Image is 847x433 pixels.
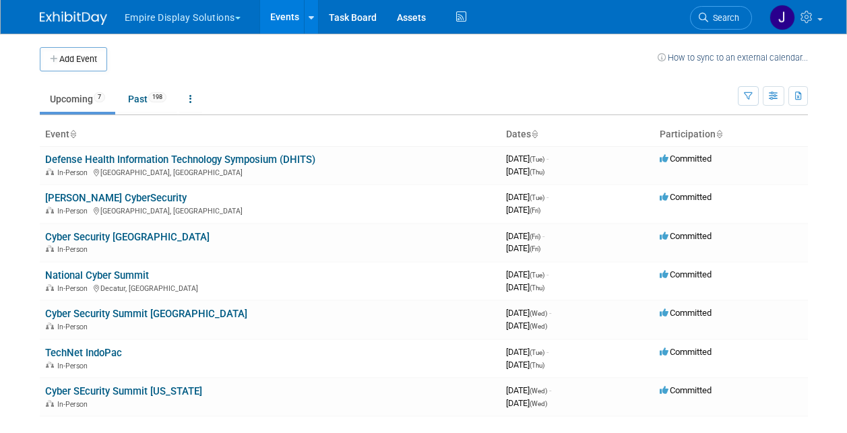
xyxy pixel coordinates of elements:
[549,385,551,395] span: -
[660,347,712,357] span: Committed
[506,205,540,215] span: [DATE]
[506,192,548,202] span: [DATE]
[45,308,247,320] a: Cyber Security Summit [GEOGRAPHIC_DATA]
[45,385,202,397] a: Cyber SEcurity Summit [US_STATE]
[506,166,544,176] span: [DATE]
[546,154,548,164] span: -
[660,154,712,164] span: Committed
[530,245,540,253] span: (Fri)
[45,205,495,215] div: [GEOGRAPHIC_DATA], [GEOGRAPHIC_DATA]
[660,231,712,241] span: Committed
[658,53,808,63] a: How to sync to an external calendar...
[549,308,551,318] span: -
[546,347,548,357] span: -
[40,11,107,25] img: ExhibitDay
[506,243,540,253] span: [DATE]
[45,269,149,281] a: National Cyber Summit
[46,400,54,407] img: In-Person Event
[660,192,712,202] span: Committed
[45,192,187,204] a: [PERSON_NAME] CyberSecurity
[506,385,551,395] span: [DATE]
[546,269,548,279] span: -
[506,154,548,164] span: [DATE]
[546,192,548,202] span: -
[530,362,544,369] span: (Thu)
[716,129,722,139] a: Sort by Participation Type
[46,284,54,291] img: In-Person Event
[506,269,548,279] span: [DATE]
[506,308,551,318] span: [DATE]
[46,362,54,368] img: In-Person Event
[40,86,115,112] a: Upcoming7
[57,168,92,177] span: In-Person
[148,92,166,102] span: 198
[690,6,752,30] a: Search
[45,282,495,293] div: Decatur, [GEOGRAPHIC_DATA]
[530,310,547,317] span: (Wed)
[46,207,54,213] img: In-Person Event
[530,323,547,330] span: (Wed)
[660,269,712,279] span: Committed
[57,207,92,215] span: In-Person
[69,129,76,139] a: Sort by Event Name
[530,349,544,356] span: (Tue)
[770,5,795,30] img: Jessica Luyster
[40,123,501,146] th: Event
[530,387,547,395] span: (Wed)
[530,207,540,214] span: (Fri)
[57,245,92,254] span: In-Person
[45,347,122,359] a: TechNet IndoPac
[530,194,544,201] span: (Tue)
[654,123,808,146] th: Participation
[45,166,495,177] div: [GEOGRAPHIC_DATA], [GEOGRAPHIC_DATA]
[501,123,654,146] th: Dates
[57,323,92,331] span: In-Person
[506,282,544,292] span: [DATE]
[40,47,107,71] button: Add Event
[506,231,544,241] span: [DATE]
[57,284,92,293] span: In-Person
[46,245,54,252] img: In-Person Event
[57,400,92,409] span: In-Person
[57,362,92,370] span: In-Person
[45,154,315,166] a: Defense Health Information Technology Symposium (DHITS)
[530,156,544,163] span: (Tue)
[530,168,544,176] span: (Thu)
[45,231,210,243] a: Cyber Security [GEOGRAPHIC_DATA]
[506,347,548,357] span: [DATE]
[531,129,538,139] a: Sort by Start Date
[530,284,544,292] span: (Thu)
[118,86,177,112] a: Past198
[660,308,712,318] span: Committed
[660,385,712,395] span: Committed
[506,360,544,370] span: [DATE]
[530,400,547,407] span: (Wed)
[506,321,547,331] span: [DATE]
[530,233,540,240] span: (Fri)
[94,92,105,102] span: 7
[46,323,54,329] img: In-Person Event
[506,398,547,408] span: [DATE]
[46,168,54,175] img: In-Person Event
[708,13,739,23] span: Search
[530,271,544,279] span: (Tue)
[542,231,544,241] span: -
